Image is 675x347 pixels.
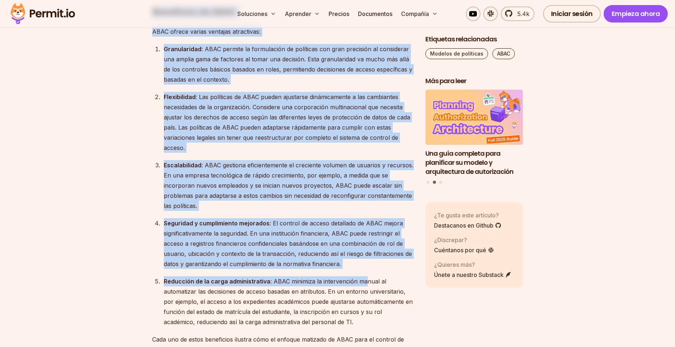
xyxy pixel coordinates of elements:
font: Etiquetas relacionadas [425,34,497,44]
div: Publicaciones [425,90,523,185]
font: ABAC ofrece varias ventajas atractivas: [152,28,261,35]
a: Documentos [355,7,395,21]
a: Cuéntanos por qué [434,246,494,254]
button: Ir a la diapositiva 1 [426,181,429,184]
li: 2 de 3 [425,90,523,176]
a: Una guía completa para planificar su modelo y arquitectura de autorizaciónUna guía completa para ... [425,90,523,176]
font: : ABAC permite la formulación de políticas con gran precisión al considerar una amplia gama de fa... [164,45,412,83]
button: Ir a la diapositiva 2 [433,181,436,184]
a: Únete a nuestro Substack [434,270,512,279]
font: Una guía completa para planificar su modelo y arquitectura de autorización [425,149,513,176]
a: Destacanos en Github [434,221,501,230]
a: ABAC [492,48,515,59]
button: Compañía [398,7,441,21]
font: : El control de acceso detallado de ABAC mejora significativamente la seguridad. En una instituci... [164,220,412,268]
font: Escalabilidad [164,162,201,169]
font: Soluciones [237,10,267,17]
font: Flexibilidad [164,93,196,101]
a: Modelos de políticas [425,48,488,59]
img: Una guía completa para planificar su modelo y arquitectura de autorización [425,90,523,145]
img: Logotipo del permiso [7,1,78,26]
font: Iniciar sesión [551,9,593,18]
font: Precios [329,10,349,17]
button: Soluciones [234,7,279,21]
font: Compañía [401,10,429,17]
font: Modelos de políticas [430,50,483,57]
a: Empieza ahora [604,5,668,23]
font: ¿Quieres más? [434,261,475,268]
font: ¿Te gusta este artículo? [434,212,499,219]
font: Documentos [358,10,392,17]
font: ¿Discrepar? [434,236,467,244]
font: Empieza ahora [612,9,660,18]
font: Reducción de la carga administrativa [164,278,270,285]
a: 5.4k [501,7,534,21]
font: ABAC [497,50,510,57]
font: : Las políticas de ABAC pueden ajustarse dinámicamente a las cambiantes necesidades de la organiz... [164,93,410,151]
font: Granularidad [164,45,201,53]
font: 5.4k [517,10,529,17]
font: Más para leer [425,76,466,85]
button: Aprender [282,7,323,21]
font: Aprender [285,10,311,17]
a: Precios [326,7,352,21]
button: Ir a la diapositiva 3 [439,181,442,184]
font: Seguridad y cumplimiento mejorados [164,220,270,227]
font: : ABAC minimiza la intervención manual al automatizar las decisiones de acceso basadas en atribut... [164,278,413,326]
a: Iniciar sesión [543,5,601,23]
font: : ABAC gestiona eficientemente el creciente volumen de usuarios y recursos. En una empresa tecnol... [164,162,413,209]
